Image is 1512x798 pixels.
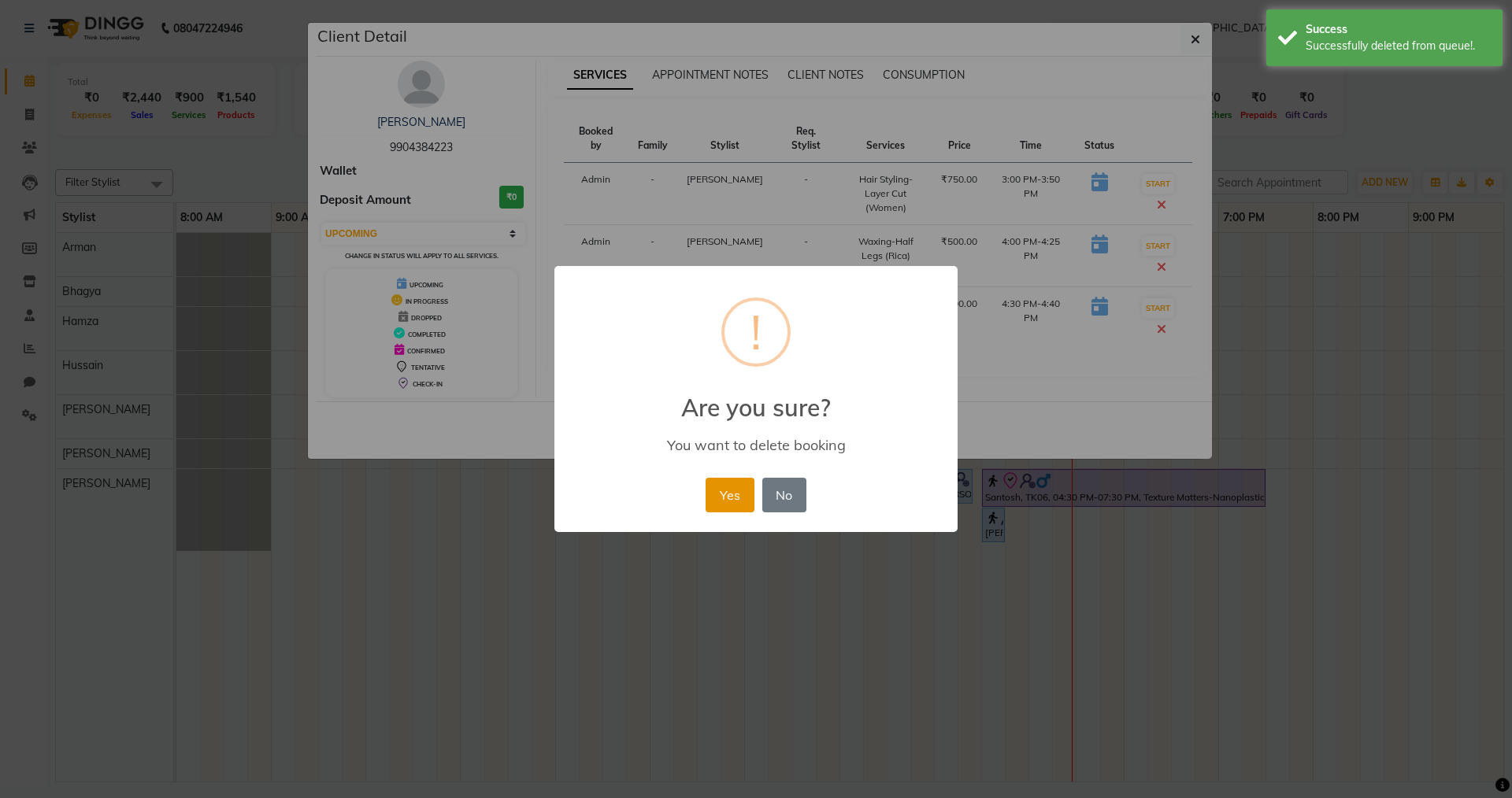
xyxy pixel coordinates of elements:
button: No [762,478,806,512]
div: Successfully deleted from queue!. [1306,38,1491,54]
div: Success [1306,21,1491,38]
button: Yes [706,478,754,512]
div: ! [750,301,762,364]
h2: Are you sure? [554,375,958,422]
div: You want to delete booking [577,436,935,454]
